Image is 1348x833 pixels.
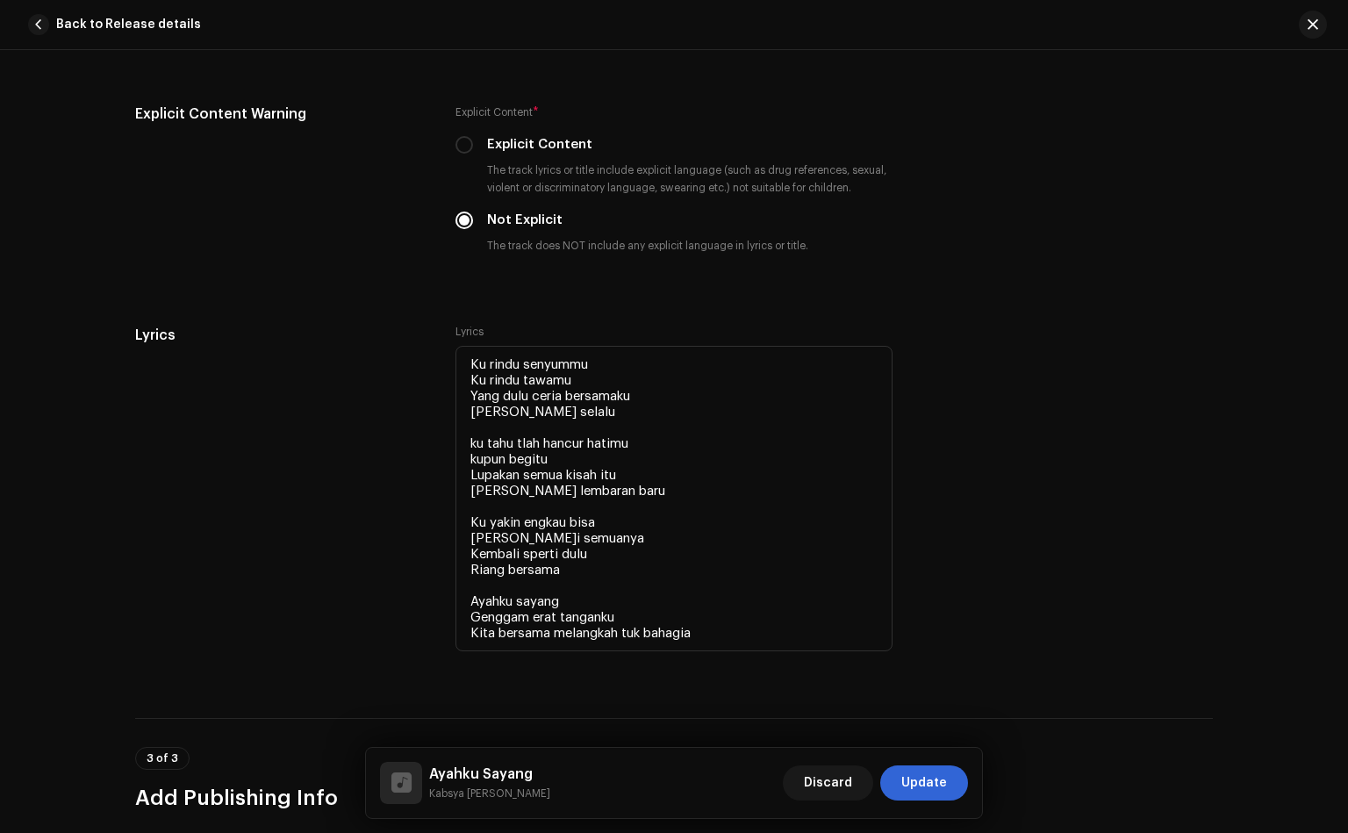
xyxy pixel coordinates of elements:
[455,104,533,121] small: Explicit Content
[487,211,563,230] label: Not Explicit
[455,325,484,339] label: Lyrics
[135,104,427,125] h5: Explicit Content Warning
[484,237,812,255] small: The track does NOT include any explicit language in lyrics or title.
[487,135,592,154] label: Explicit Content
[135,325,427,346] h5: Lyrics
[484,162,893,197] small: The track lyrics or title include explicit language (such as drug references, sexual, violent or ...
